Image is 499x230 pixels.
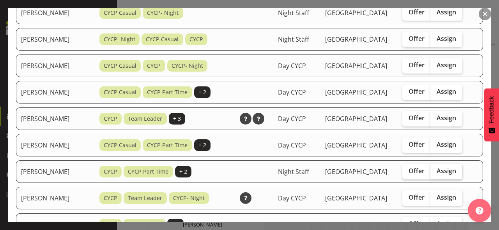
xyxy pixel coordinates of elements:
[16,54,95,77] td: [PERSON_NAME]
[325,88,387,97] span: [GEOGRAPHIC_DATA]
[104,141,136,149] span: CYCP Casual
[325,167,387,176] span: [GEOGRAPHIC_DATA]
[278,61,306,70] span: Day CYCP
[278,194,306,202] span: Day CYCP
[325,114,387,123] span: [GEOGRAPHIC_DATA]
[278,9,309,17] span: Night Staff
[409,35,425,42] span: Offer
[16,134,95,156] td: [PERSON_NAME]
[128,167,168,176] span: CYCP Part Time
[325,141,387,149] span: [GEOGRAPHIC_DATA]
[437,88,456,95] span: Assign
[146,35,179,44] span: CYCP Casual
[173,114,181,123] span: + 3
[437,61,456,69] span: Assign
[409,114,425,122] span: Offer
[104,61,136,70] span: CYCP Casual
[128,220,161,229] span: CYCP Casual
[172,61,203,70] span: CYCP- Night
[198,141,206,149] span: + 2
[104,114,117,123] span: CYCP
[104,9,136,17] span: CYCP Casual
[409,220,425,228] span: Offer
[16,81,95,104] td: [PERSON_NAME]
[128,194,162,202] span: Team Leader
[198,88,206,97] span: + 2
[476,207,483,214] img: help-xxl-2.png
[409,193,425,201] span: Offer
[437,193,456,201] span: Assign
[484,88,499,141] button: Feedback - Show survey
[147,61,161,70] span: CYCP
[409,61,425,69] span: Offer
[488,96,495,123] span: Feedback
[409,88,425,95] span: Offer
[437,35,456,42] span: Assign
[104,167,117,176] span: CYCP
[172,220,179,229] span: + 2
[189,35,203,44] span: CYCP
[128,114,162,123] span: Team Leader
[325,220,387,229] span: [GEOGRAPHIC_DATA]
[104,194,117,202] span: CYCP
[325,61,387,70] span: [GEOGRAPHIC_DATA]
[16,160,95,183] td: [PERSON_NAME]
[179,167,187,176] span: + 2
[16,187,95,209] td: [PERSON_NAME]
[325,194,387,202] span: [GEOGRAPHIC_DATA]
[278,88,306,97] span: Day CYCP
[325,9,387,17] span: [GEOGRAPHIC_DATA]
[437,167,456,175] span: Assign
[104,35,135,44] span: CYCP- Night
[437,114,456,122] span: Assign
[278,220,306,229] span: Day CYCP
[409,167,425,175] span: Offer
[437,8,456,16] span: Assign
[278,167,309,176] span: Night Staff
[16,2,95,24] td: [PERSON_NAME]
[173,194,205,202] span: CYCP- Night
[278,141,306,149] span: Day CYCP
[409,140,425,148] span: Offer
[278,35,309,44] span: Night Staff
[437,140,456,148] span: Assign
[104,88,136,97] span: CYCP Casual
[409,8,425,16] span: Offer
[147,88,188,97] span: CYCP Part Time
[147,141,188,149] span: CYCP Part Time
[147,9,179,17] span: CYCP- Night
[16,28,95,51] td: [PERSON_NAME]
[437,220,456,228] span: Assign
[16,107,95,130] td: [PERSON_NAME]
[325,35,387,44] span: [GEOGRAPHIC_DATA]
[104,220,117,229] span: CYCP
[278,114,306,123] span: Day CYCP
